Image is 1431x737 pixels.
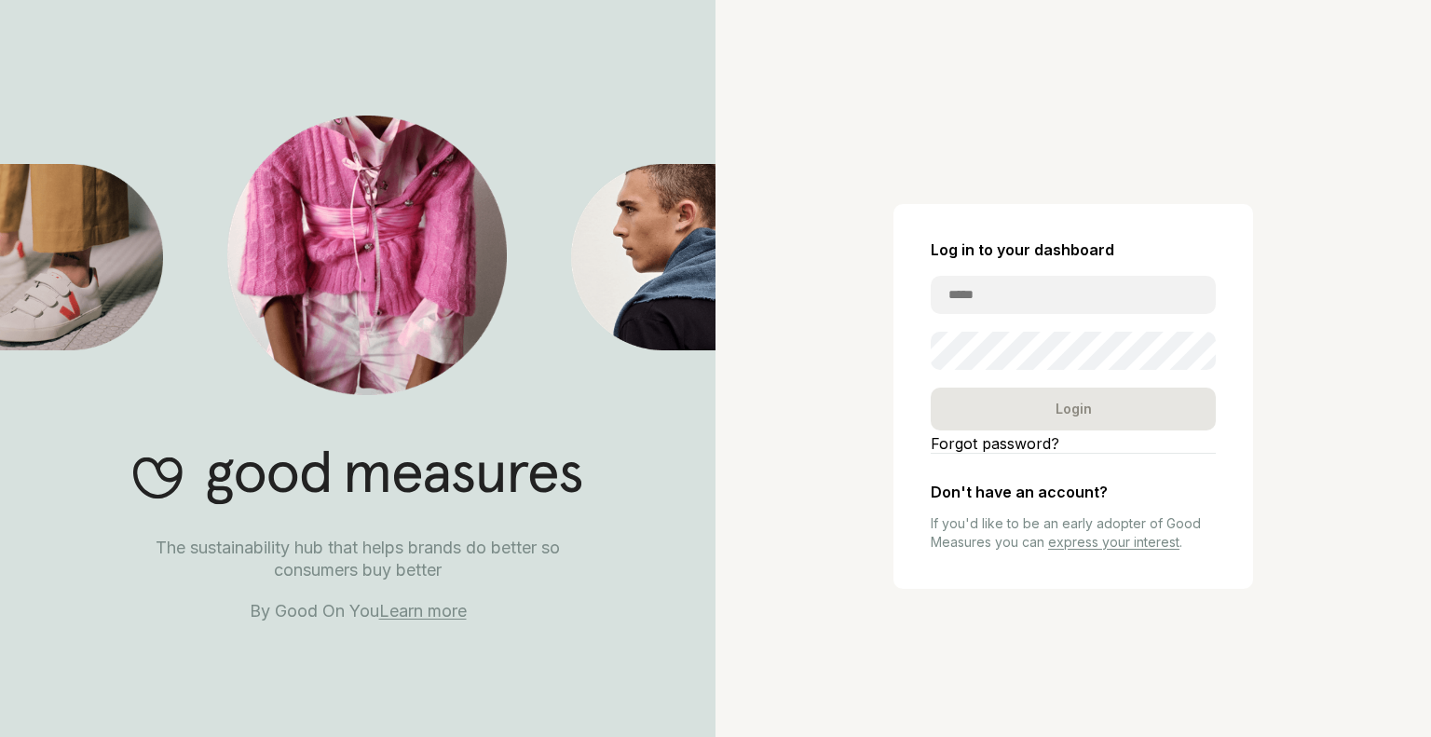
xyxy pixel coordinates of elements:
[931,514,1216,552] p: If you'd like to be an early adopter of Good Measures you can .
[227,116,507,395] img: Good Measures
[931,241,1216,259] h2: Log in to your dashboard
[571,164,715,350] img: Good Measures
[114,600,602,622] p: By Good On You
[931,484,1216,501] h2: Don't have an account?
[1349,655,1412,718] iframe: Website support platform help button
[114,537,602,581] p: The sustainability hub that helps brands do better so consumers buy better
[931,434,1216,453] a: Forgot password?
[379,601,467,621] a: Learn more
[1048,534,1179,550] a: express your interest
[931,388,1216,430] div: Login
[133,450,582,505] img: Good Measures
